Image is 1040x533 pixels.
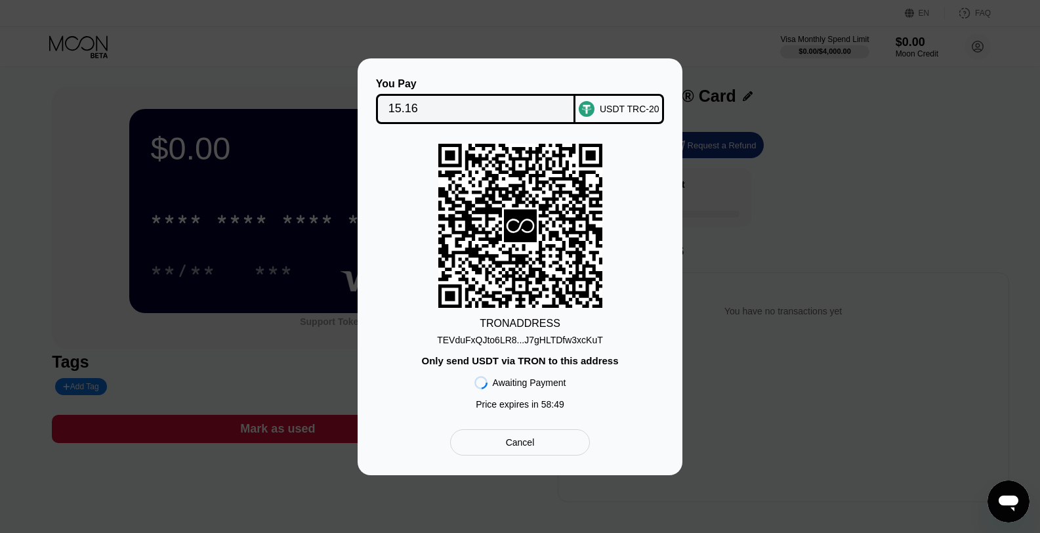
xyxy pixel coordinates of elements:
div: TEVduFxQJto6LR8...J7gHLTDfw3xcKuT [437,330,603,345]
div: Cancel [506,437,535,448]
div: You PayUSDT TRC-20 [377,78,663,124]
div: Awaiting Payment [493,377,566,388]
div: You Pay [376,78,576,90]
div: Price expires in [476,399,564,410]
div: Cancel [450,429,590,456]
div: TRON ADDRESS [480,318,560,330]
div: Only send USDT via TRON to this address [421,355,618,366]
div: TEVduFxQJto6LR8...J7gHLTDfw3xcKuT [437,335,603,345]
span: 58 : 49 [541,399,564,410]
iframe: Button to launch messaging window [988,480,1030,522]
div: USDT TRC-20 [600,104,659,114]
